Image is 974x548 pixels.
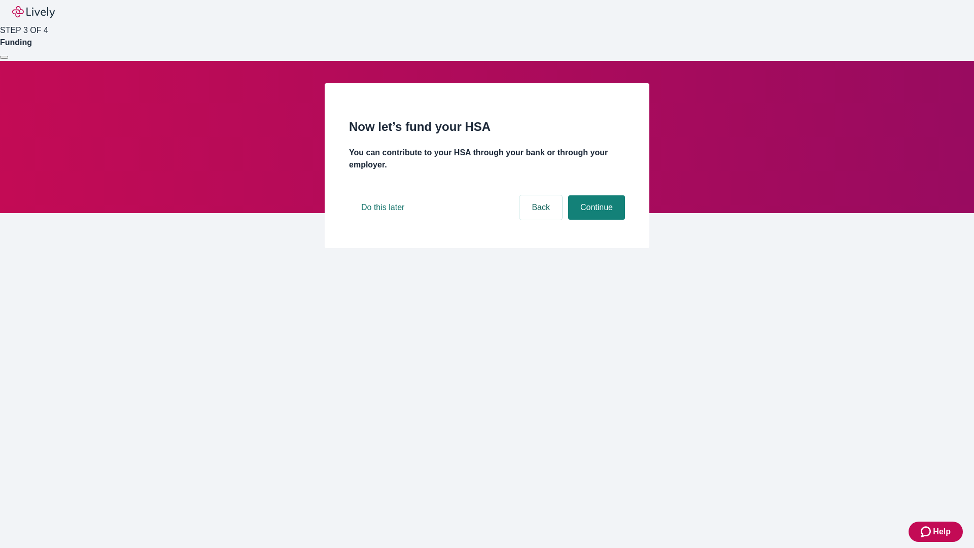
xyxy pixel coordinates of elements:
[921,526,933,538] svg: Zendesk support icon
[349,118,625,136] h2: Now let’s fund your HSA
[909,522,963,542] button: Zendesk support iconHelp
[568,195,625,220] button: Continue
[349,195,416,220] button: Do this later
[12,6,55,18] img: Lively
[933,526,951,538] span: Help
[349,147,625,171] h4: You can contribute to your HSA through your bank or through your employer.
[519,195,562,220] button: Back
